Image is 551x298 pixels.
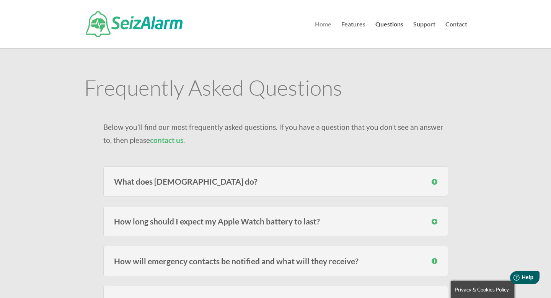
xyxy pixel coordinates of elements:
iframe: Help widget launcher [483,268,543,290]
h3: How will emergency contacts be notified and what will they receive? [114,257,437,265]
img: SeizAlarm [86,11,183,37]
a: Contact [445,21,467,48]
a: Questions [375,21,403,48]
p: Below you’ll find our most frequently asked questions. If you have a question that you don’t see ... [103,121,448,147]
h1: Frequently Asked Questions [84,77,467,102]
h3: How long should I expect my Apple Watch battery to last? [114,217,437,225]
a: Features [341,21,365,48]
a: Home [315,21,331,48]
span: Privacy & Cookies Policy [455,287,509,293]
a: Support [413,21,435,48]
h3: What does [DEMOGRAPHIC_DATA] do? [114,177,437,185]
a: contact us [150,136,183,144]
